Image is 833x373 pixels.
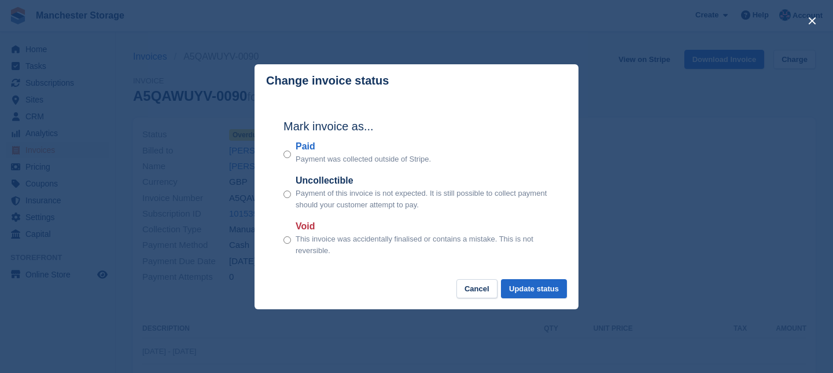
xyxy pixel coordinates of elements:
[296,140,431,153] label: Paid
[296,220,550,233] label: Void
[803,12,821,30] button: close
[296,153,431,165] p: Payment was collected outside of Stripe.
[296,188,550,210] p: Payment of this invoice is not expected. It is still possible to collect payment should your cust...
[283,118,550,135] h2: Mark invoice as...
[456,279,497,298] button: Cancel
[296,233,550,256] p: This invoice was accidentally finalised or contains a mistake. This is not reversible.
[266,74,389,87] p: Change invoice status
[296,174,550,188] label: Uncollectible
[501,279,567,298] button: Update status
